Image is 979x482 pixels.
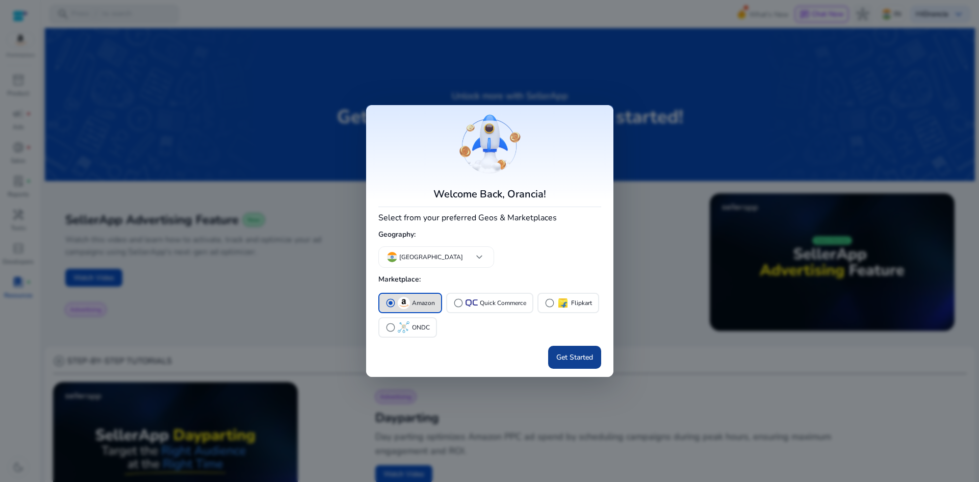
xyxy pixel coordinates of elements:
[399,252,463,262] p: [GEOGRAPHIC_DATA]
[480,298,526,309] p: Quick Commerce
[466,299,478,306] img: QC-logo.svg
[385,322,396,333] span: radio_button_unchecked
[548,346,601,369] button: Get Started
[545,298,555,308] span: radio_button_unchecked
[385,298,396,308] span: radio_button_checked
[398,321,410,334] img: ondc-sm.webp
[378,226,601,243] h5: Geography:
[557,297,569,309] img: flipkart.svg
[398,297,410,309] img: amazon.svg
[378,271,601,288] h5: Marketplace:
[571,298,592,309] p: Flipkart
[412,298,435,309] p: Amazon
[453,298,463,308] span: radio_button_unchecked
[387,252,397,262] img: in.svg
[473,251,485,263] span: keyboard_arrow_down
[556,352,593,363] span: Get Started
[412,322,430,333] p: ONDC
